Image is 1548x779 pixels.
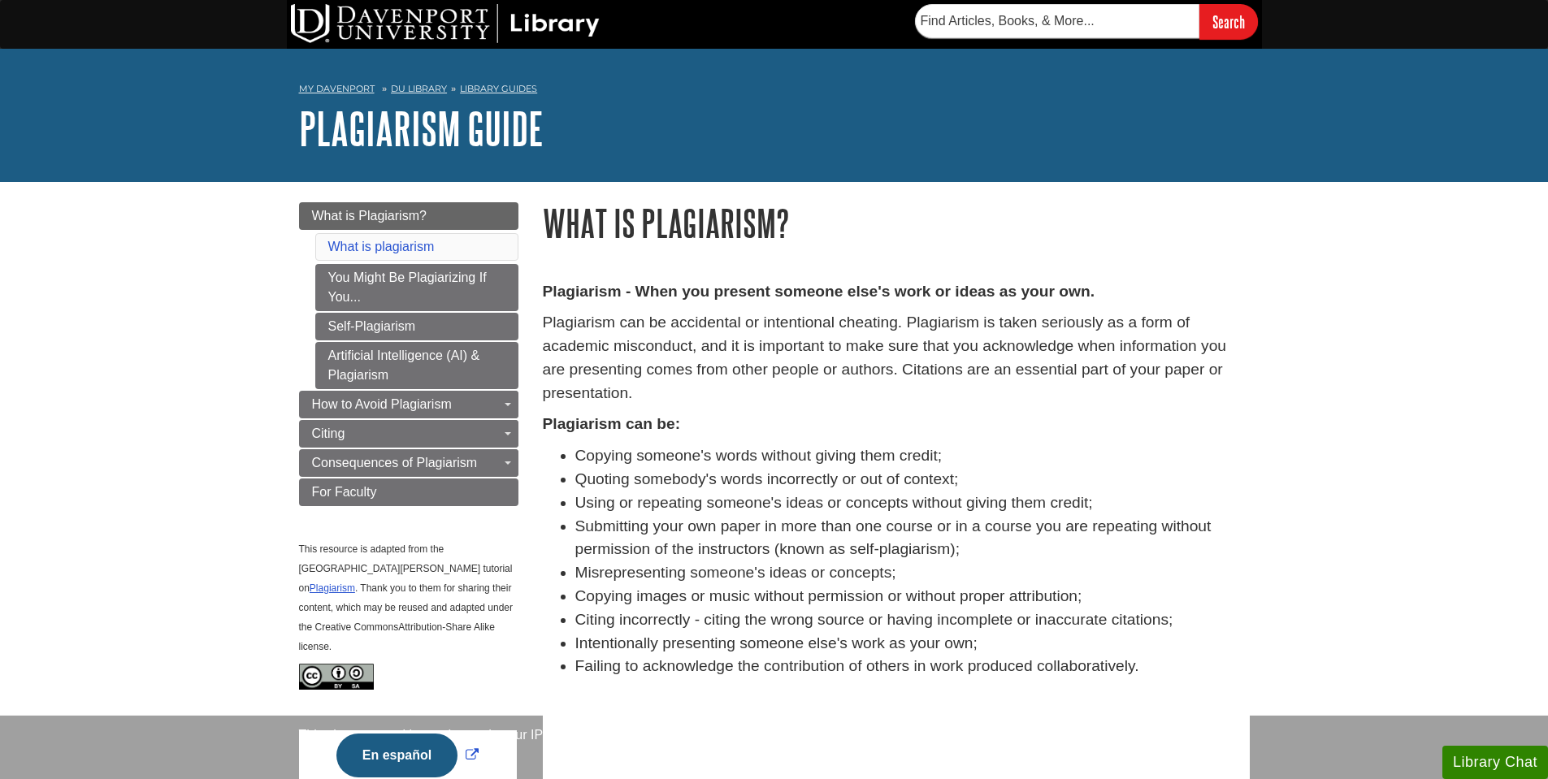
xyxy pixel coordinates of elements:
nav: breadcrumb [299,78,1250,104]
form: Searches DU Library's articles, books, and more [915,4,1258,39]
span: Copying someone's words without giving them credit; [575,447,943,464]
a: Plagiarism [310,582,355,594]
button: En español [336,734,457,777]
input: Find Articles, Books, & More... [915,4,1199,38]
a: Link opens in new window [332,748,483,762]
span: Using or repeating someone's ideas or concepts without giving them credit; [575,494,1093,511]
span: Citing [312,426,345,440]
span: What is Plagiarism? [312,209,427,223]
input: Search [1199,4,1258,39]
span: Failing to acknowledge the contribution of others in work produced collaboratively. [575,657,1139,674]
a: What is Plagiarism? [299,202,518,230]
a: Artificial Intelligence (AI) & Plagiarism [315,342,518,389]
a: You Might Be Plagiarizing If You... [315,264,518,311]
a: For Faculty [299,478,518,506]
a: Plagiarism Guide [299,103,544,154]
a: My Davenport [299,82,375,96]
a: DU Library [391,83,447,94]
span: Plagiarism can be accidental or intentional cheating. Plagiarism is taken seriously as a form of ... [543,314,1227,400]
span: Quoting somebody's words incorrectly or out of context; [575,470,959,487]
strong: Plagiarism - When you present someone else's work or ideas as your own. [543,283,1095,300]
a: Self-Plagiarism [315,313,518,340]
span: Consequences of Plagiarism [312,456,478,470]
span: How to Avoid Plagiarism [312,397,452,411]
a: What is plagiarism [328,240,435,253]
span: Intentionally presenting someone else's work as your own; [575,634,978,651]
a: Citing [299,420,518,448]
li: Submitting your own paper in more than one course or in a course you are repeating without permis... [575,515,1250,562]
a: Consequences of Plagiarism [299,449,518,477]
span: Copying images or music without permission or without proper attribution; [575,587,1082,604]
span: Citing incorrectly - citing the wrong source or having incomplete or inaccurate citations; [575,611,1173,628]
strong: Plagiarism can be: [543,415,681,432]
img: DU Library [291,4,600,43]
span: Attribution-Share Alike license [299,621,495,652]
span: This resource is adapted from the [GEOGRAPHIC_DATA][PERSON_NAME] tutorial on . Thank you to them ... [299,543,514,652]
span: For Faculty [312,485,377,499]
button: Library Chat [1442,746,1548,779]
a: How to Avoid Plagiarism [299,391,518,418]
h1: What is Plagiarism? [543,202,1250,244]
a: Library Guides [460,83,537,94]
span: Misrepresenting someone's ideas or concepts; [575,564,896,581]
